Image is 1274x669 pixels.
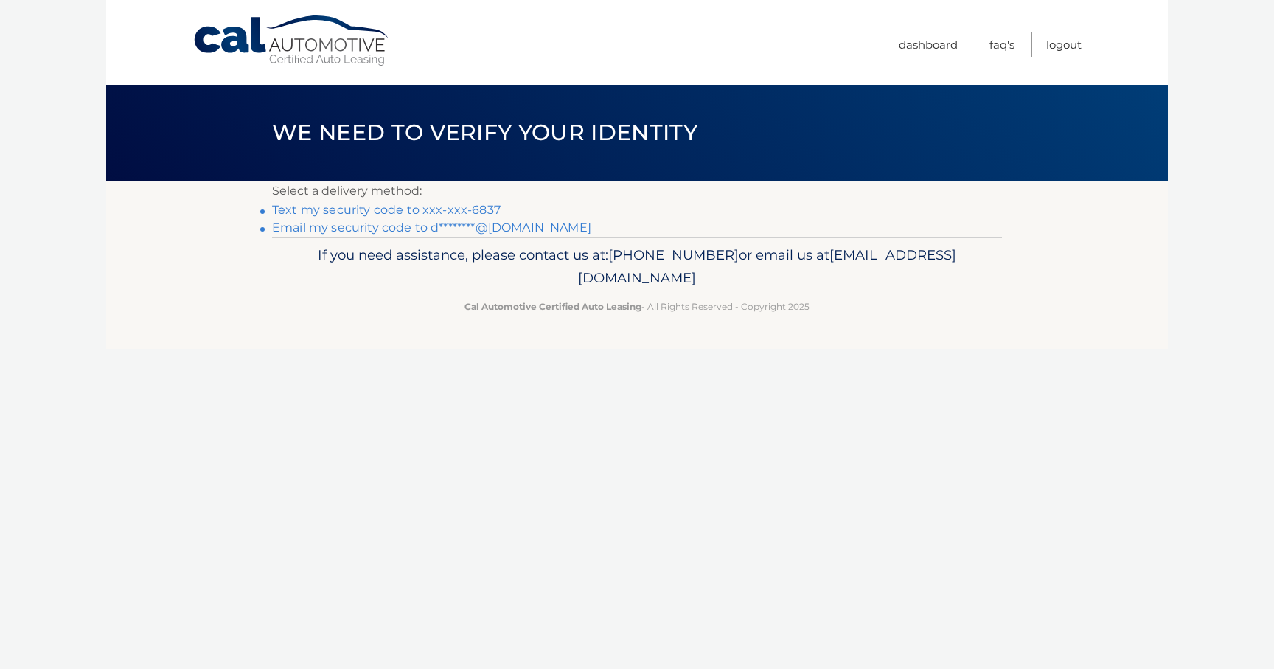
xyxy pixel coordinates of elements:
[272,221,591,235] a: Email my security code to d********@[DOMAIN_NAME]
[989,32,1014,57] a: FAQ's
[192,15,391,67] a: Cal Automotive
[464,301,641,312] strong: Cal Automotive Certified Auto Leasing
[272,203,501,217] a: Text my security code to xxx-xxx-6837
[282,299,992,314] p: - All Rights Reserved - Copyright 2025
[899,32,958,57] a: Dashboard
[272,181,1002,201] p: Select a delivery method:
[608,246,739,263] span: [PHONE_NUMBER]
[282,243,992,291] p: If you need assistance, please contact us at: or email us at
[272,119,697,146] span: We need to verify your identity
[1046,32,1082,57] a: Logout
